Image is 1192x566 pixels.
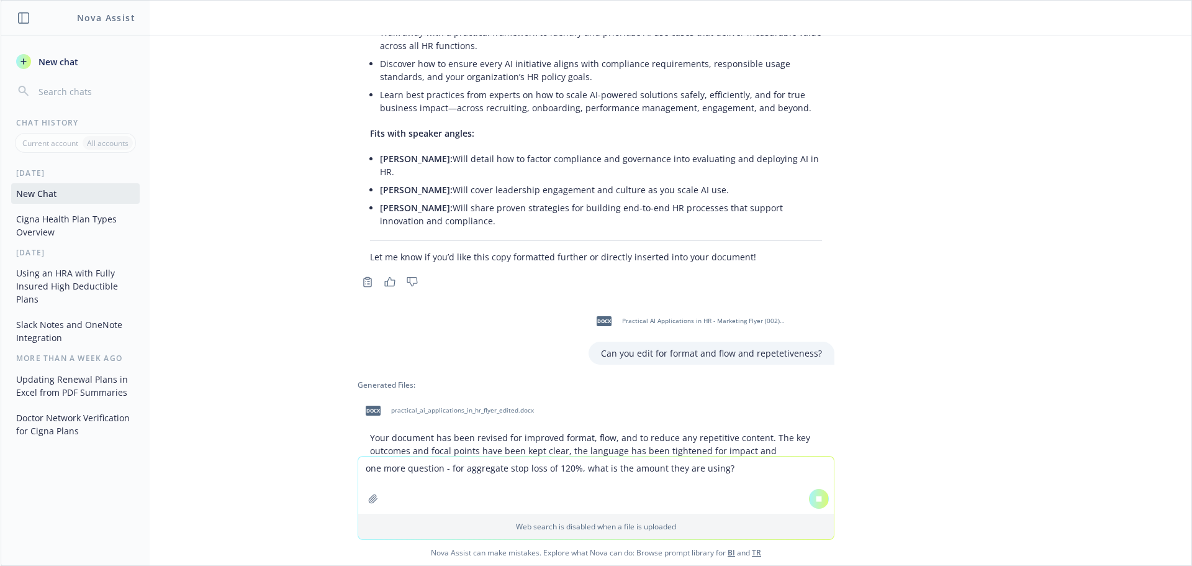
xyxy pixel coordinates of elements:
div: docxPractical AI Applications in HR - Marketing Flyer (002)333.docx [589,306,787,337]
button: Doctor Network Verification for Cigna Plans [11,408,140,441]
p: Current account [22,138,78,148]
li: Will cover leadership engagement and culture as you scale AI use. [380,181,822,199]
button: Slack Notes and OneNote Integration [11,314,140,348]
span: [PERSON_NAME]: [380,202,453,214]
span: [PERSON_NAME]: [380,153,453,165]
div: [DATE] [1,247,150,258]
p: Can you edit for format and flow and repetetiveness? [601,347,822,360]
h1: Nova Assist [77,11,135,24]
button: New chat [11,50,140,73]
button: New Chat [11,183,140,204]
p: Your document has been revised for improved format, flow, and to reduce any repetitive content. T... [370,431,822,483]
span: Practical AI Applications in HR - Marketing Flyer (002)333.docx [622,317,785,325]
span: Nova Assist can make mistakes. Explore what Nova can do: Browse prompt library for and [6,540,1186,565]
a: TR [752,547,761,558]
li: Discover how to ensure every AI initiative aligns with compliance requirements, responsible usage... [380,55,822,86]
span: docx [366,406,381,415]
div: docxpractical_ai_applications_in_hr_flyer_edited.docx [358,395,536,426]
input: Search chats [36,83,135,100]
button: Updating Renewal Plans in Excel from PDF Summaries [11,369,140,403]
p: All accounts [87,138,129,148]
span: Fits with speaker angles: [370,127,474,139]
span: New chat [36,55,78,68]
button: Cigna Health Plan Types Overview [11,209,140,242]
div: More than a week ago [1,353,150,363]
li: Learn best practices from experts on how to scale AI-powered solutions safely, efficiently, and f... [380,86,822,117]
p: Web search is disabled when a file is uploaded [366,521,826,532]
div: Generated Files: [358,380,834,390]
a: BI [728,547,735,558]
button: Using an HRA with Fully Insured High Deductible Plans [11,263,140,309]
li: Will detail how to factor compliance and governance into evaluating and deploying AI in HR. [380,150,822,181]
p: Let me know if you’d like this copy formatted further or directly inserted into your document! [370,250,822,263]
svg: Copy to clipboard [362,276,373,288]
span: [PERSON_NAME]: [380,184,453,196]
div: [DATE] [1,168,150,178]
span: docx [597,316,612,326]
li: Will share proven strategies for building end-to-end HR processes that support innovation and com... [380,199,822,230]
span: practical_ai_applications_in_hr_flyer_edited.docx [391,406,534,414]
button: Thumbs down [402,273,422,291]
div: Chat History [1,117,150,128]
li: Walk away with a practical framework to identify and prioritize AI use cases that deliver measura... [380,24,822,55]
